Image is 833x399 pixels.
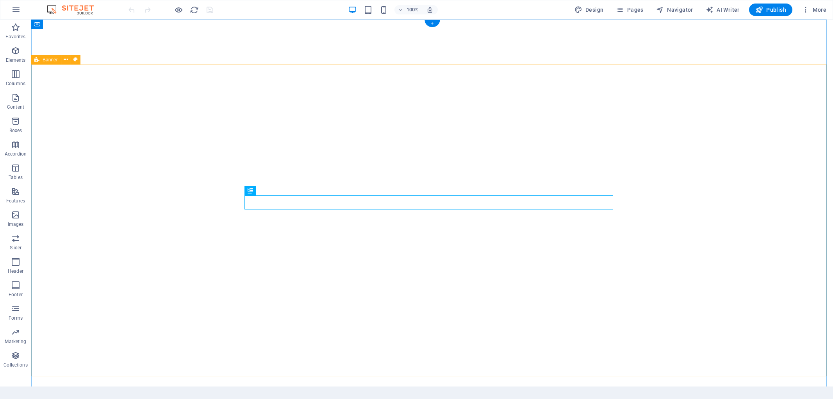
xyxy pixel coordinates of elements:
button: Navigator [653,4,696,16]
button: reload [189,5,199,14]
p: Tables [9,174,23,181]
p: Forms [9,315,23,321]
p: Columns [6,81,25,87]
button: Design [571,4,607,16]
p: Elements [6,57,26,63]
span: Pages [616,6,643,14]
p: Images [8,221,24,227]
h6: 100% [406,5,419,14]
p: Features [6,198,25,204]
button: AI Writer [703,4,743,16]
button: 100% [394,5,422,14]
img: Editor Logo [45,5,103,14]
button: Publish [749,4,792,16]
p: Marketing [5,338,26,345]
span: AI Writer [706,6,740,14]
p: Boxes [9,127,22,134]
span: Publish [755,6,786,14]
p: Accordion [5,151,27,157]
button: More [799,4,829,16]
div: + [425,20,440,27]
span: Banner [43,57,58,62]
div: Design (Ctrl+Alt+Y) [571,4,607,16]
p: Slider [10,245,22,251]
p: Footer [9,292,23,298]
span: Navigator [656,6,693,14]
button: Pages [613,4,646,16]
button: Click here to leave preview mode and continue editing [174,5,183,14]
span: Design [574,6,604,14]
p: Header [8,268,23,274]
span: More [802,6,826,14]
p: Collections [4,362,27,368]
p: Favorites [5,34,25,40]
i: On resize automatically adjust zoom level to fit chosen device. [426,6,433,13]
i: Reload page [190,5,199,14]
p: Content [7,104,24,110]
